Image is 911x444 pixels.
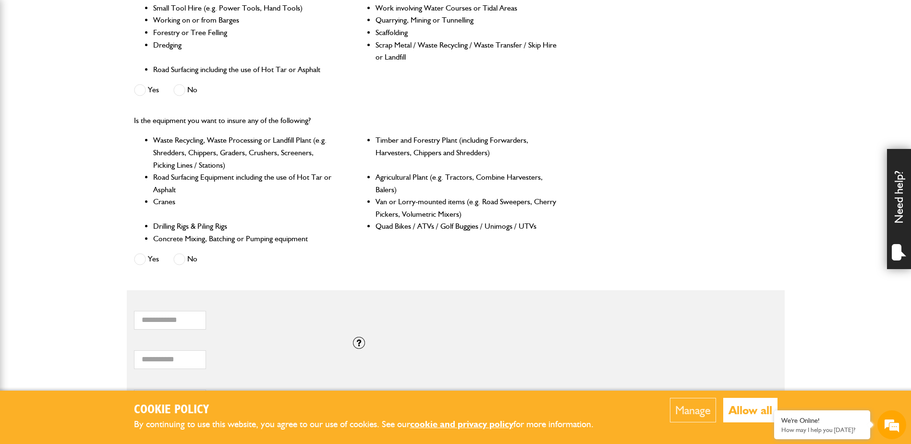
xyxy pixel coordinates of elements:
[158,5,181,28] div: Minimize live chat window
[12,117,175,138] input: Enter your email address
[376,39,558,63] li: Scrap Metal / Waste Recycling / Waste Transfer / Skip Hire or Landfill
[376,134,558,171] li: Timber and Forestry Plant (including Forwarders, Harvesters, Chippers and Shredders)
[153,171,335,196] li: Road Surfacing Equipment including the use of Hot Tar or Asphalt
[153,39,335,63] li: Dredging
[376,26,558,39] li: Scaffolding
[153,134,335,171] li: Waste Recycling, Waste Processing or Landfill Plant (e.g. Shredders, Chippers, Graders, Crushers,...
[50,54,161,66] div: Chat with us now
[376,14,558,26] li: Quarrying, Mining or Tunnelling
[376,220,558,233] li: Quad Bikes / ATVs / Golf Buggies / Unimogs / UTVs
[410,419,513,430] a: cookie and privacy policy
[134,84,159,96] label: Yes
[173,84,197,96] label: No
[153,63,335,76] li: Road Surfacing including the use of Hot Tar or Asphalt
[16,53,40,67] img: d_20077148190_company_1631870298795_20077148190
[376,196,558,220] li: Van or Lorry-mounted items (e.g. Road Sweepers, Cherry Pickers, Volumetric Mixers)
[887,149,911,269] div: Need help?
[781,417,863,425] div: We're Online!
[12,89,175,110] input: Enter your last name
[12,174,175,288] textarea: Type your message and hit 'Enter'
[131,296,174,309] em: Start Chat
[153,2,335,14] li: Small Tool Hire (e.g. Power Tools, Hand Tools)
[723,398,777,422] button: Allow all
[376,171,558,196] li: Agricultural Plant (e.g. Tractors, Combine Harvesters, Balers)
[670,398,716,422] button: Manage
[134,253,159,265] label: Yes
[781,426,863,433] p: How may I help you today?
[134,417,609,432] p: By continuing to use this website, you agree to our use of cookies. See our for more information.
[153,196,335,220] li: Cranes
[376,2,558,14] li: Work involving Water Courses or Tidal Areas
[153,233,335,245] li: Concrete Mixing, Batching or Pumping equipment
[153,14,335,26] li: Working on or from Barges
[134,403,609,418] h2: Cookie Policy
[153,220,335,233] li: Drilling Rigs & Piling Rigs
[134,114,558,127] p: Is the equipment you want to insure any of the following?
[173,253,197,265] label: No
[153,26,335,39] li: Forestry or Tree Felling
[12,146,175,167] input: Enter your phone number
